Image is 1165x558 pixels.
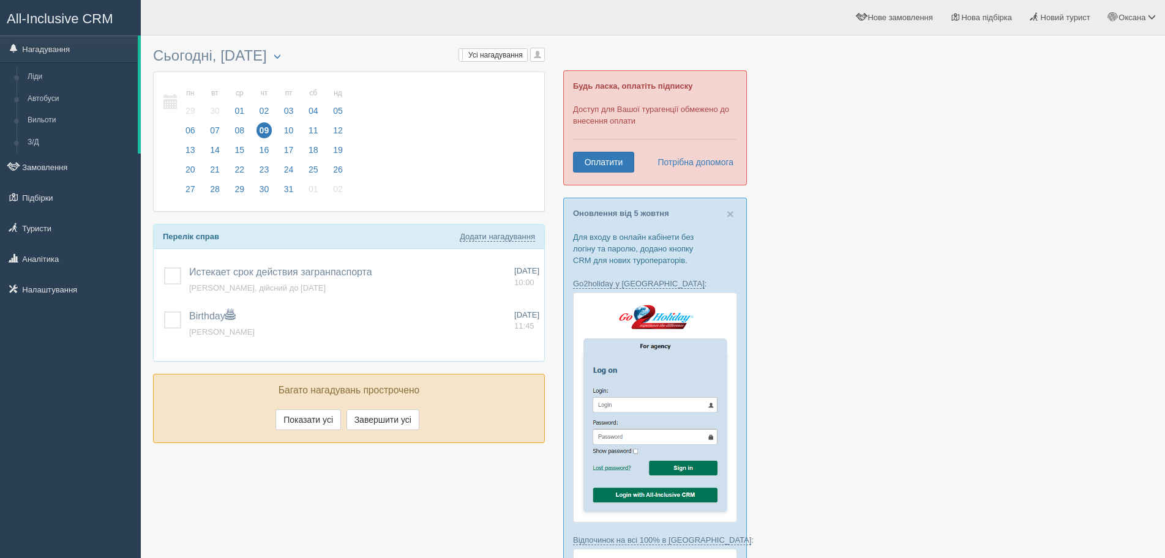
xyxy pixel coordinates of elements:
[228,163,251,182] a: 22
[22,66,138,88] a: Ліди
[573,535,751,545] a: Відпочинок на всі 100% в [GEOGRAPHIC_DATA]
[153,48,545,65] h3: Сьогодні, [DATE]
[326,81,347,124] a: нд 05
[189,267,372,277] a: Истекает срок действия загранпаспорта
[22,110,138,132] a: Вильоти
[22,88,138,110] a: Автобуси
[277,163,301,182] a: 24
[281,88,297,99] small: пт
[182,181,198,197] span: 27
[650,152,734,173] a: Потрібна допомога
[514,278,534,287] span: 10:00
[514,310,539,319] span: [DATE]
[207,122,223,138] span: 07
[573,278,737,289] p: :
[302,182,325,202] a: 01
[207,181,223,197] span: 28
[179,81,202,124] a: пн 29
[347,409,419,430] button: Завершити усі
[514,266,539,288] a: [DATE] 10:00
[253,163,276,182] a: 23
[573,152,634,173] a: Оплатити
[257,122,272,138] span: 09
[727,207,734,220] button: Close
[330,103,346,119] span: 05
[22,132,138,154] a: З/Д
[330,181,346,197] span: 02
[281,142,297,158] span: 17
[277,143,301,163] a: 17
[277,81,301,124] a: пт 03
[207,142,223,158] span: 14
[179,163,202,182] a: 20
[228,143,251,163] a: 15
[203,81,227,124] a: вт 30
[7,11,113,26] span: All-Inclusive CRM
[727,207,734,221] span: ×
[867,13,932,22] span: Нове замовлення
[573,534,737,546] p: :
[253,182,276,202] a: 30
[207,88,223,99] small: вт
[302,143,325,163] a: 18
[203,143,227,163] a: 14
[179,182,202,202] a: 27
[281,122,297,138] span: 10
[573,279,705,289] a: Go2holiday у [GEOGRAPHIC_DATA]
[189,327,255,337] span: [PERSON_NAME]
[1118,13,1145,22] span: Оксана
[330,142,346,158] span: 19
[163,232,219,241] b: Перелік справ
[253,124,276,143] a: 09
[305,181,321,197] span: 01
[203,163,227,182] a: 21
[179,143,202,163] a: 13
[182,103,198,119] span: 29
[330,162,346,177] span: 26
[231,88,247,99] small: ср
[281,181,297,197] span: 31
[305,122,321,138] span: 11
[253,143,276,163] a: 16
[281,162,297,177] span: 24
[326,163,347,182] a: 26
[231,162,247,177] span: 22
[573,292,737,522] img: go2holiday-login-via-crm-for-travel-agents.png
[514,321,534,330] span: 11:45
[182,88,198,99] small: пн
[189,311,235,321] span: Birthday
[302,124,325,143] a: 11
[1041,13,1090,22] span: Новий турист
[275,409,341,430] button: Показати усі
[305,103,321,119] span: 04
[573,231,737,266] p: Для входу в онлайн кабінети без логіну та паролю, додано кнопку CRM для нових туроператорів.
[203,124,227,143] a: 07
[330,122,346,138] span: 12
[330,88,346,99] small: нд
[231,181,247,197] span: 29
[257,181,272,197] span: 30
[253,81,276,124] a: чт 02
[231,142,247,158] span: 15
[179,124,202,143] a: 06
[1,1,140,34] a: All-Inclusive CRM
[189,283,326,292] a: [PERSON_NAME], дійсний до [DATE]
[257,88,272,99] small: чт
[277,182,301,202] a: 31
[302,81,325,124] a: сб 04
[257,142,272,158] span: 16
[305,142,321,158] span: 18
[573,209,669,218] a: Оновлення від 5 жовтня
[305,162,321,177] span: 25
[163,384,535,398] p: Багато нагадувань прострочено
[326,124,347,143] a: 12
[326,143,347,163] a: 19
[460,232,535,242] a: Додати нагадування
[573,81,692,91] b: Будь ласка, оплатіть підписку
[231,122,247,138] span: 08
[514,310,539,332] a: [DATE] 11:45
[203,182,227,202] a: 28
[182,162,198,177] span: 20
